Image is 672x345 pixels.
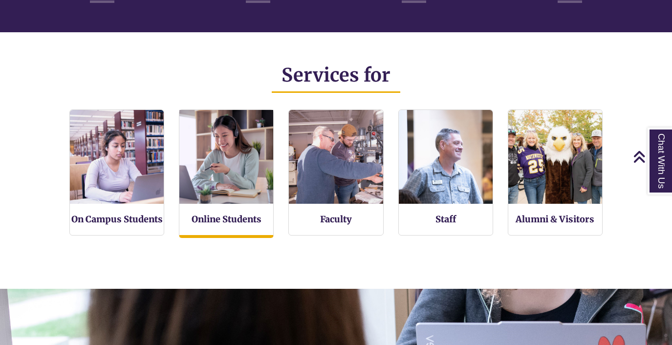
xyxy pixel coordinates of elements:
[508,110,602,204] img: Alumni and Visitors Services
[516,214,594,225] a: Alumni & Visitors
[192,214,261,225] a: Online Students
[435,214,456,225] a: Staff
[71,214,163,225] a: On Campus Students
[320,214,352,225] a: Faculty
[633,150,670,163] a: Back to Top
[399,110,493,204] img: Staff Services
[175,105,278,208] img: Online Students Services
[70,110,164,204] img: On Campus Students Services
[289,110,383,204] img: Faculty Resources
[282,64,390,86] span: Services for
